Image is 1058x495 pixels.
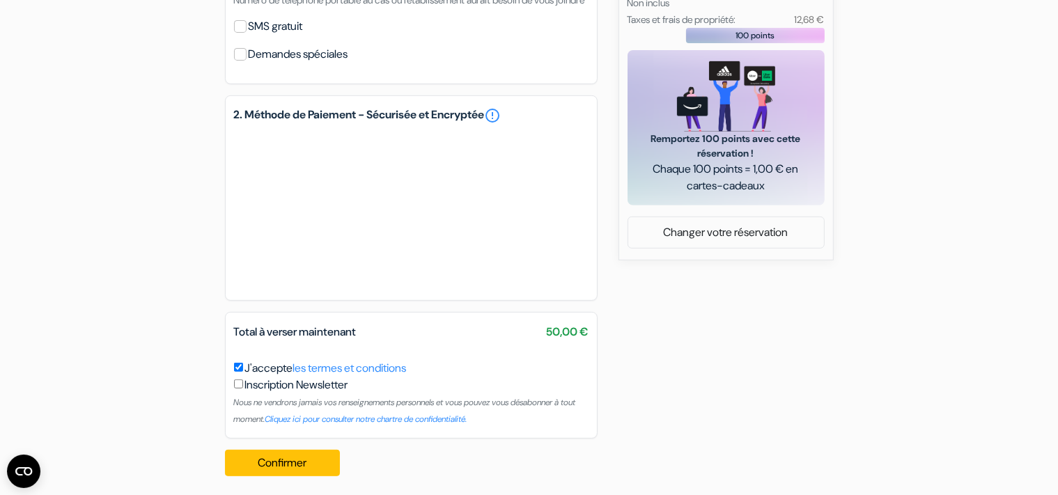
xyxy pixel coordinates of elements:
[234,324,357,339] span: Total à verser maintenant
[677,61,775,132] img: gift_card_hero_new.png
[794,13,824,26] small: 12,68 €
[245,360,407,377] label: J'accepte
[234,107,589,124] h5: 2. Méthode de Paiement - Sécurisée et Encryptée
[249,17,303,36] label: SMS gratuit
[293,361,407,375] a: les termes et conditions
[628,13,736,26] small: Taxes et frais de propriété:
[245,377,348,393] label: Inscription Newsletter
[234,397,576,425] small: Nous ne vendrons jamais vos renseignements personnels et vous pouvez vous désabonner à tout moment.
[231,127,591,292] iframe: Cadre de saisie sécurisé pour le paiement
[485,107,501,124] a: error_outline
[644,161,808,194] span: Chaque 100 points = 1,00 € en cartes-cadeaux
[7,455,40,488] button: Ouvrir le widget CMP
[225,450,341,476] button: Confirmer
[736,29,775,42] span: 100 points
[644,132,808,161] span: Remportez 100 points avec cette réservation !
[249,45,348,64] label: Demandes spéciales
[265,414,467,425] a: Cliquez ici pour consulter notre chartre de confidentialité.
[547,324,589,340] span: 50,00 €
[628,219,824,246] a: Changer votre réservation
